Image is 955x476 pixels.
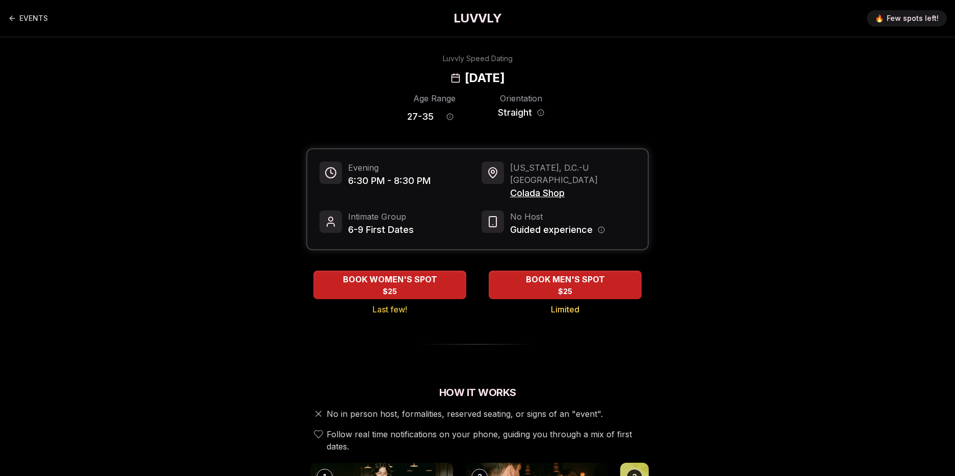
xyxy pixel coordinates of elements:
span: Limited [551,303,579,315]
button: Age range information [439,105,461,128]
button: Host information [598,226,605,233]
button: Orientation information [537,109,544,116]
span: $25 [558,286,572,297]
span: 27 - 35 [407,110,434,124]
span: Follow real time notifications on your phone, guiding you through a mix of first dates. [327,428,645,453]
h2: [DATE] [465,70,505,86]
div: Luvvly Speed Dating [443,54,513,64]
span: $25 [383,286,397,297]
a: Back to events [8,8,48,29]
span: Evening [348,162,431,174]
h2: How It Works [306,385,649,400]
div: Age Range [407,92,461,104]
span: Straight [498,105,532,120]
span: Colada Shop [510,186,635,200]
span: Few spots left! [887,13,939,23]
span: BOOK MEN'S SPOT [524,273,607,285]
span: Guided experience [510,223,593,237]
button: BOOK WOMEN'S SPOT - Last few! [313,271,466,299]
div: Orientation [494,92,548,104]
span: Intimate Group [348,210,414,223]
span: [US_STATE], D.C. - U [GEOGRAPHIC_DATA] [510,162,635,186]
span: 6:30 PM - 8:30 PM [348,174,431,188]
button: BOOK MEN'S SPOT - Limited [489,271,642,299]
span: BOOK WOMEN'S SPOT [341,273,439,285]
span: No in person host, formalities, reserved seating, or signs of an "event". [327,408,603,420]
span: 6-9 First Dates [348,223,414,237]
span: No Host [510,210,605,223]
span: Last few! [373,303,407,315]
a: LUVVLY [454,10,501,27]
span: 🔥 [875,13,884,23]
